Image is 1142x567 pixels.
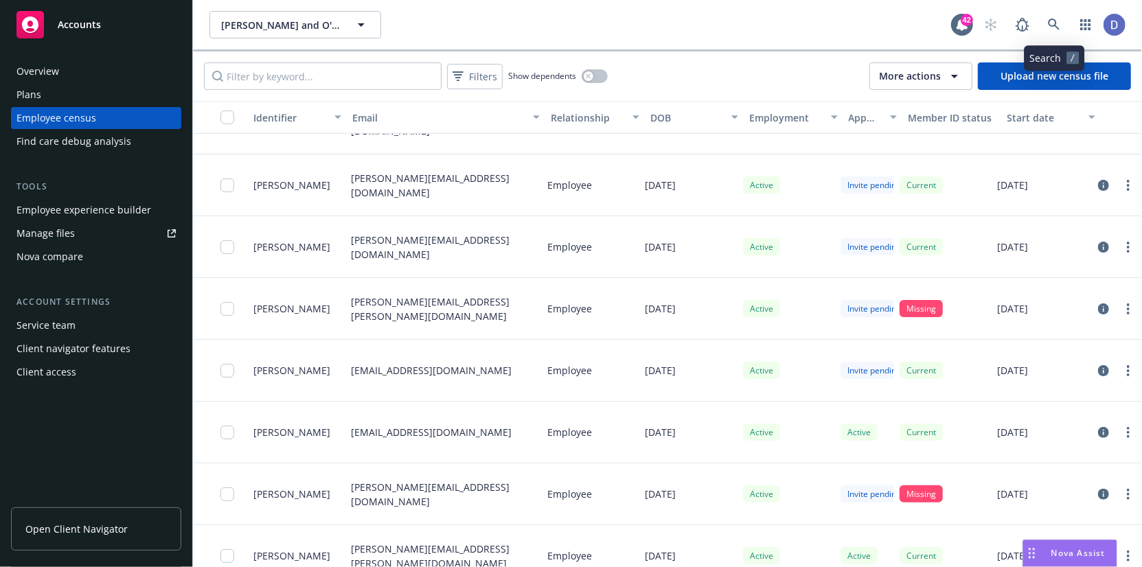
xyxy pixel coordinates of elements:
div: Client access [16,361,76,383]
p: Employee [547,240,592,254]
a: Start snowing [977,11,1005,38]
div: Active [743,424,780,441]
a: circleInformation [1095,362,1112,379]
p: Employee [547,178,592,192]
input: Toggle Row Selected [220,302,234,316]
input: Toggle Row Selected [220,364,234,378]
p: [DATE] [997,548,1028,563]
a: Accounts [11,5,181,44]
p: [PERSON_NAME][EMAIL_ADDRESS][PERSON_NAME][DOMAIN_NAME] [352,294,536,323]
span: [PERSON_NAME] [253,240,330,254]
a: Upload new census file [978,62,1131,90]
p: [DATE] [997,487,1028,501]
div: Current [900,176,943,194]
div: DOB [650,111,723,125]
p: [DATE] [997,425,1028,439]
p: [DATE] [645,363,676,378]
div: Relationship [551,111,624,125]
button: Start date [1002,101,1101,134]
p: Employee [547,487,592,501]
p: [DATE] [997,363,1028,378]
div: Overview [16,60,59,82]
p: [EMAIL_ADDRESS][DOMAIN_NAME] [352,425,512,439]
input: Toggle Row Selected [220,487,234,501]
img: photo [1104,14,1126,36]
a: more [1120,177,1137,194]
p: [DATE] [645,487,676,501]
div: Employee census [16,107,96,129]
a: Report a Bug [1009,11,1036,38]
div: Employee experience builder [16,199,151,221]
div: Nova compare [16,246,83,268]
div: Missing [900,300,943,317]
p: Employee [547,363,592,378]
span: [PERSON_NAME] [253,363,330,378]
a: more [1120,301,1137,317]
span: [PERSON_NAME] [253,548,330,563]
a: Employee census [11,107,181,129]
span: [PERSON_NAME] [253,178,330,192]
a: circleInformation [1095,239,1112,255]
p: [DATE] [997,178,1028,192]
div: Invite pending [841,238,908,255]
button: More actions [869,62,972,90]
p: Employee [547,548,592,563]
div: Current [900,547,943,564]
span: Open Client Navigator [25,522,128,536]
a: Manage files [11,222,181,244]
p: [EMAIL_ADDRESS][DOMAIN_NAME] [352,363,512,378]
span: [PERSON_NAME] [253,425,330,439]
span: [PERSON_NAME] [253,301,330,316]
button: Identifier [248,101,347,134]
span: Filters [450,67,500,86]
input: Toggle Row Selected [220,178,234,192]
a: more [1120,424,1137,441]
div: Invite pending [841,300,908,317]
div: Current [900,238,943,255]
a: Client navigator features [11,338,181,360]
span: Show dependents [508,70,576,82]
div: Employment [749,111,822,125]
p: [DATE] [645,548,676,563]
div: Current [900,424,943,441]
p: [PERSON_NAME][EMAIL_ADDRESS][DOMAIN_NAME] [352,171,536,200]
div: Current [900,362,943,379]
a: Search [1040,11,1068,38]
button: Nova Assist [1023,540,1117,567]
div: Plans [16,84,41,106]
a: Overview [11,60,181,82]
div: Service team [16,314,76,336]
div: Identifier [253,111,326,125]
p: [DATE] [645,425,676,439]
div: 42 [961,14,973,26]
p: [DATE] [645,240,676,254]
div: Active [743,485,780,502]
p: [PERSON_NAME][EMAIL_ADDRESS][DOMAIN_NAME] [352,480,536,509]
button: Member ID status [902,101,1001,134]
span: Filters [469,69,497,84]
div: Active [841,547,878,564]
span: Accounts [58,19,101,30]
a: more [1120,486,1137,502]
div: Missing [900,485,943,502]
a: Find care debug analysis [11,130,181,152]
a: circleInformation [1095,424,1112,441]
button: Relationship [545,101,644,134]
div: Active [743,176,780,194]
a: more [1120,239,1137,255]
p: [DATE] [997,240,1028,254]
a: Plans [11,84,181,106]
div: Drag to move [1023,540,1040,566]
a: Employee experience builder [11,199,181,221]
a: circleInformation [1095,177,1112,194]
p: [DATE] [997,301,1028,316]
a: more [1120,548,1137,564]
a: more [1120,362,1137,379]
input: Toggle Row Selected [220,426,234,439]
a: Nova compare [11,246,181,268]
input: Toggle Row Selected [220,549,234,563]
div: Member ID status [908,111,996,125]
div: Invite pending [841,362,908,379]
div: App status [849,111,882,125]
div: Manage files [16,222,75,244]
